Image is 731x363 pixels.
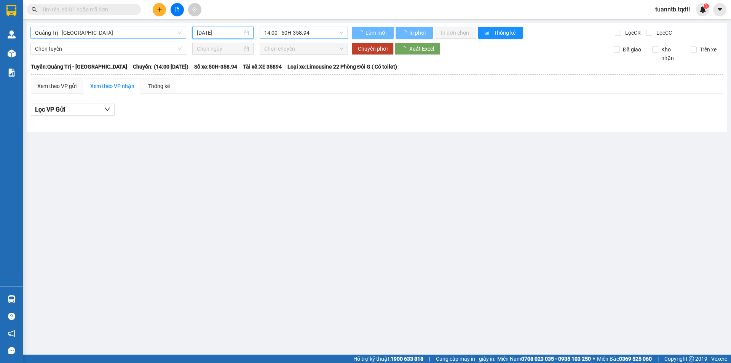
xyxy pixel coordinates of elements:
[353,355,423,363] span: Hỗ trợ kỹ thuật:
[8,313,15,320] span: question-circle
[8,30,16,38] img: warehouse-icon
[697,45,720,54] span: Trên xe
[264,27,343,38] span: 14:00 - 50H-358.94
[365,29,388,37] span: Làm mới
[619,356,652,362] strong: 0369 525 060
[436,355,495,363] span: Cung cấp máy in - giấy in:
[6,5,16,16] img: logo-vxr
[8,347,15,354] span: message
[352,27,394,39] button: Làm mới
[402,30,408,35] span: loading
[699,6,706,13] img: icon-new-feature
[8,295,16,303] img: warehouse-icon
[396,27,433,39] button: In phơi
[90,82,134,90] div: Xem theo VP nhận
[658,355,659,363] span: |
[32,7,37,12] span: search
[35,105,65,114] span: Lọc VP Gửi
[148,82,170,90] div: Thống kê
[174,7,180,12] span: file-add
[37,82,77,90] div: Xem theo VP gửi
[157,7,162,12] span: plus
[622,29,642,37] span: Lọc CR
[494,29,517,37] span: Thống kê
[8,50,16,58] img: warehouse-icon
[35,43,182,54] span: Chọn tuyến
[597,355,652,363] span: Miền Bắc
[704,3,709,9] sup: 1
[620,45,644,54] span: Đã giao
[497,355,591,363] span: Miền Nam
[171,3,184,16] button: file-add
[358,30,364,35] span: loading
[653,29,673,37] span: Lọc CC
[133,62,188,71] span: Chuyến: (14:00 [DATE])
[243,62,282,71] span: Tài xế: XE 35894
[352,43,394,55] button: Chuyển phơi
[391,356,423,362] strong: 1900 633 818
[104,106,110,112] span: down
[649,5,696,14] span: tuanntb.tqdtl
[31,104,115,116] button: Lọc VP Gửi
[484,30,491,36] span: bar-chart
[593,357,595,360] span: ⚪️
[658,45,685,62] span: Kho nhận
[705,3,707,9] span: 1
[713,3,726,16] button: caret-down
[188,3,201,16] button: aim
[192,7,197,12] span: aim
[8,69,16,77] img: solution-icon
[31,64,127,70] b: Tuyến: Quảng Trị - [GEOGRAPHIC_DATA]
[429,355,430,363] span: |
[409,29,427,37] span: In phơi
[395,43,440,55] button: Xuất Excel
[35,27,182,38] span: Quảng Trị - Đà Lạt
[717,6,723,13] span: caret-down
[42,5,132,14] input: Tìm tên, số ĐT hoặc mã đơn
[521,356,591,362] strong: 0708 023 035 - 0935 103 250
[264,43,343,54] span: Chọn chuyến
[435,27,476,39] button: In đơn chọn
[197,45,242,53] input: Chọn ngày
[689,356,694,361] span: copyright
[478,27,523,39] button: bar-chartThống kê
[8,330,15,337] span: notification
[194,62,237,71] span: Số xe: 50H-358.94
[197,29,242,37] input: 12/08/2025
[287,62,397,71] span: Loại xe: Limousine 22 Phòng Đôi G ( Có toilet)
[153,3,166,16] button: plus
